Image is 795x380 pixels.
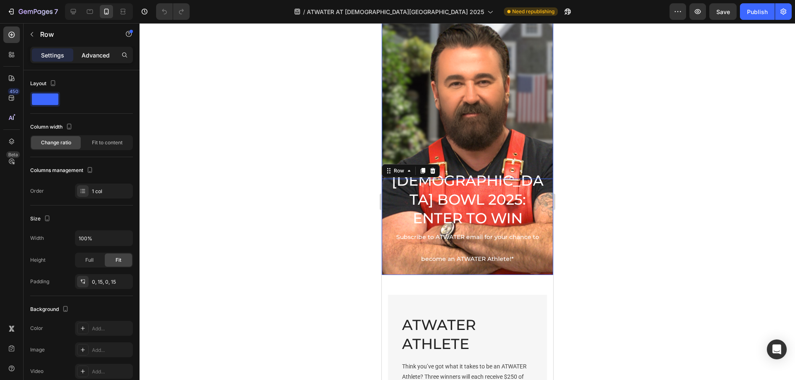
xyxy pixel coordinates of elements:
[156,3,190,20] div: Undo/Redo
[41,139,71,146] span: Change ratio
[30,78,58,89] div: Layout
[92,368,131,375] div: Add...
[30,256,46,264] div: Height
[30,213,52,225] div: Size
[92,188,131,195] div: 1 col
[85,256,94,264] span: Full
[92,139,123,146] span: Fit to content
[40,29,111,39] p: Row
[30,304,70,315] div: Background
[303,7,305,16] span: /
[512,8,554,15] span: Need republishing
[30,187,44,195] div: Order
[382,23,553,380] iframe: Design area
[8,88,20,95] div: 450
[740,3,775,20] button: Publish
[3,3,62,20] button: 7
[116,256,121,264] span: Fit
[709,3,737,20] button: Save
[30,346,45,354] div: Image
[92,347,131,354] div: Add...
[307,7,484,16] span: ATWATER AT [DEMOGRAPHIC_DATA][GEOGRAPHIC_DATA] 2025
[30,278,49,285] div: Padding
[54,7,58,17] p: 7
[75,231,132,246] input: Auto
[747,7,768,16] div: Publish
[41,51,64,60] p: Settings
[30,122,74,133] div: Column width
[30,325,43,332] div: Color
[92,278,131,286] div: 0, 15, 0, 15
[6,151,20,158] div: Beta
[767,339,787,359] div: Open Intercom Messenger
[92,325,131,332] div: Add...
[30,368,43,375] div: Video
[30,165,95,176] div: Columns management
[716,8,730,15] span: Save
[30,234,44,242] div: Width
[82,51,110,60] p: Advanced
